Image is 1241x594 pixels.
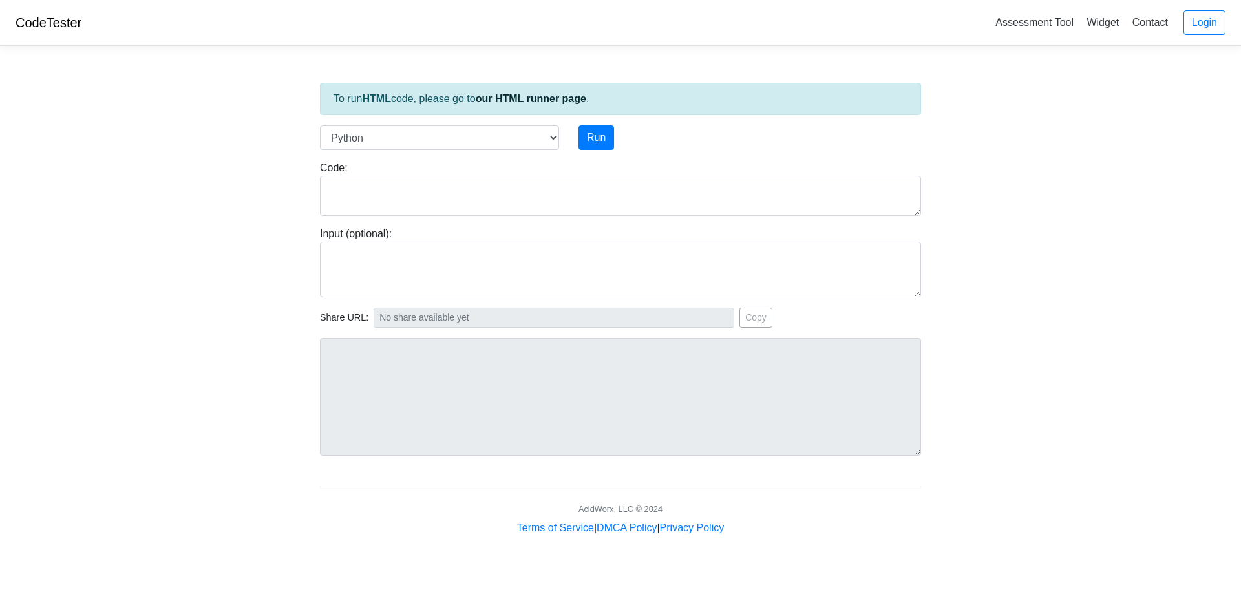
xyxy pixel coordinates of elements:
a: Terms of Service [517,522,594,533]
input: No share available yet [374,308,734,328]
div: To run code, please go to . [320,83,921,115]
a: our HTML runner page [476,93,586,104]
a: Contact [1127,12,1173,33]
a: Login [1183,10,1225,35]
div: Input (optional): [310,226,931,297]
a: Privacy Policy [660,522,725,533]
span: Share URL: [320,311,368,325]
a: CodeTester [16,16,81,30]
button: Copy [739,308,772,328]
a: Assessment Tool [990,12,1079,33]
div: AcidWorx, LLC © 2024 [578,503,663,515]
a: DMCA Policy [597,522,657,533]
div: Code: [310,160,931,216]
div: | | [517,520,724,536]
a: Widget [1081,12,1124,33]
button: Run [578,125,614,150]
strong: HTML [362,93,390,104]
